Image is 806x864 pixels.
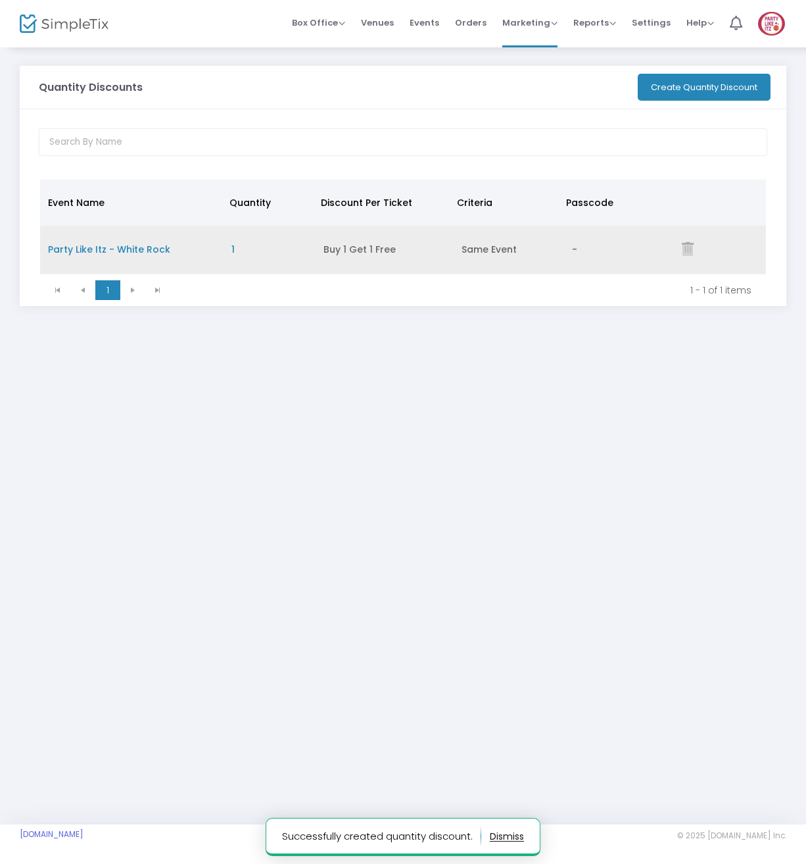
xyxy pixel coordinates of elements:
[95,280,120,300] span: Page 1
[20,829,83,840] a: [DOMAIN_NAME]
[231,243,235,256] span: 1
[455,6,486,39] span: Orders
[632,6,671,39] span: Settings
[282,826,481,847] p: Successfully created quantity discount.
[361,6,394,39] span: Venues
[490,826,524,847] button: dismiss
[462,243,517,256] span: Same Event
[558,180,667,226] th: Passcode
[686,16,714,29] span: Help
[48,196,105,209] span: Event Name
[502,16,557,29] span: Marketing
[40,180,766,274] div: Data table
[638,74,770,101] button: Create Quantity Discount
[313,180,449,226] th: Discount Per Ticket
[573,16,616,29] span: Reports
[48,243,170,256] span: Party Like Itz - White Rock
[410,6,439,39] span: Events
[222,180,312,226] th: Quantity
[39,128,768,156] input: Search By Name
[572,243,577,256] span: -
[179,284,751,297] kendo-pager-info: 1 - 1 of 1 items
[292,16,345,29] span: Box Office
[677,830,786,841] span: © 2025 [DOMAIN_NAME] Inc.
[323,243,396,256] span: Buy 1 Get 1 Free
[449,180,558,226] th: Criteria
[39,82,143,93] h3: Quantity Discounts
